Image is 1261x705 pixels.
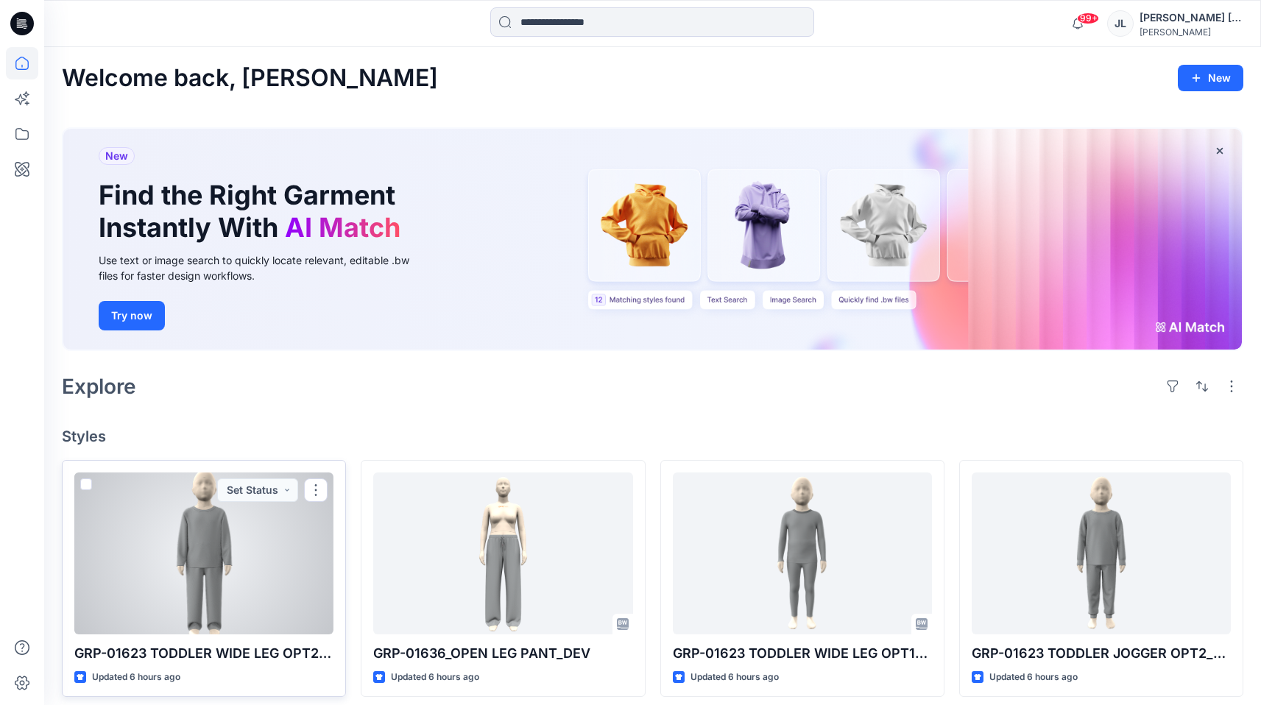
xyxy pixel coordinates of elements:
div: [PERSON_NAME] [1140,26,1243,38]
h2: Welcome back, [PERSON_NAME] [62,65,438,92]
p: GRP-01623 TODDLER WIDE LEG OPT2_DEVELOPMENT [74,643,333,664]
h1: Find the Right Garment Instantly With [99,180,408,243]
h2: Explore [62,375,136,398]
h4: Styles [62,428,1243,445]
p: Updated 6 hours ago [391,670,479,685]
p: Updated 6 hours ago [92,670,180,685]
span: New [105,147,128,165]
div: JL [1107,10,1134,37]
a: GRP-01623 TODDLER WIDE LEG OPT1_DEVELOPMENT [673,472,932,634]
a: GRP-01623 TODDLER WIDE LEG OPT2_DEVELOPMENT [74,472,333,634]
p: Updated 6 hours ago [690,670,779,685]
div: [PERSON_NAME] [PERSON_NAME] [1140,9,1243,26]
div: Use text or image search to quickly locate relevant, editable .bw files for faster design workflows. [99,252,430,283]
span: AI Match [285,211,400,244]
button: Try now [99,301,165,330]
button: New [1178,65,1243,91]
p: GRP-01636_OPEN LEG PANT_DEV [373,643,632,664]
span: 99+ [1077,13,1099,24]
p: Updated 6 hours ago [989,670,1078,685]
p: GRP-01623 TODDLER WIDE LEG OPT1_DEVELOPMENT [673,643,932,664]
p: GRP-01623 TODDLER JOGGER OPT2_DEVELOPMENT [972,643,1231,664]
a: GRP-01623 TODDLER JOGGER OPT2_DEVELOPMENT [972,472,1231,634]
a: GRP-01636_OPEN LEG PANT_DEV [373,472,632,634]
